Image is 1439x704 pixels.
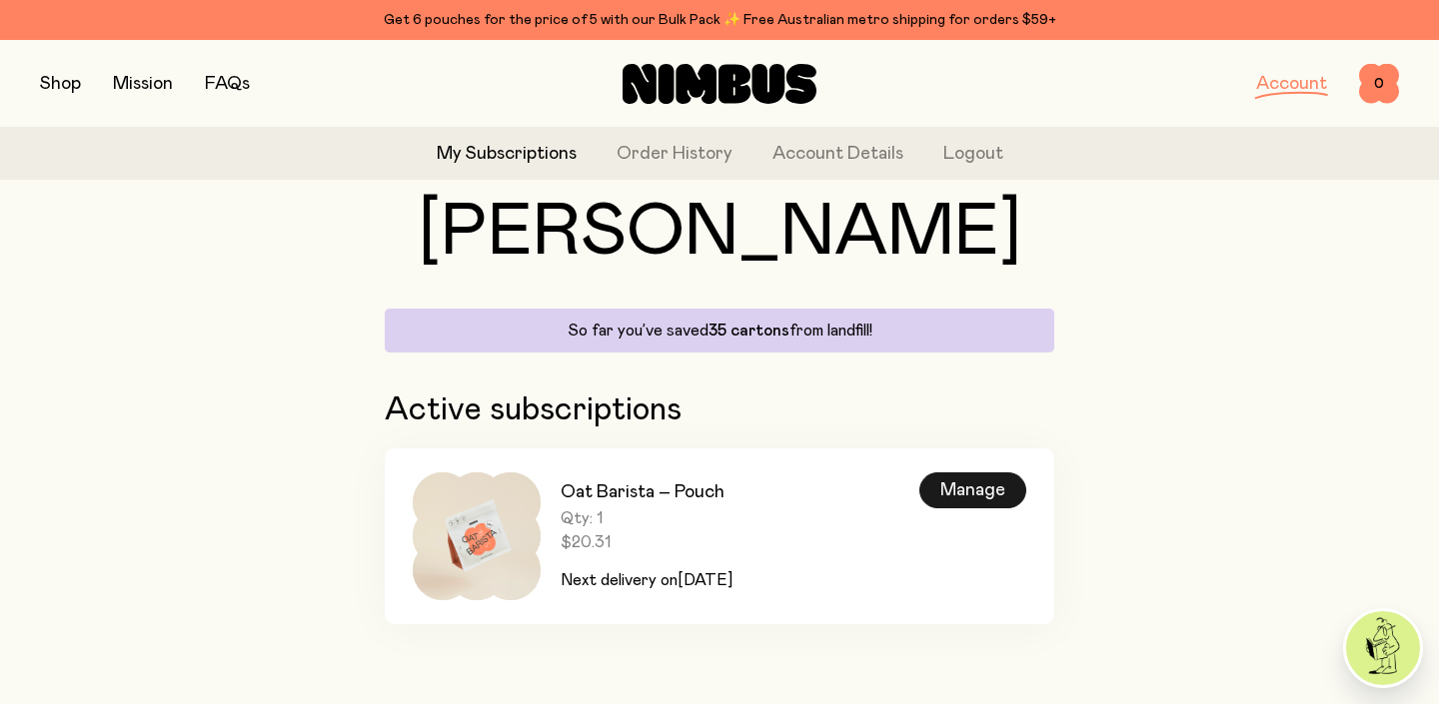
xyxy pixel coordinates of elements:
[1256,75,1327,93] a: Account
[561,480,732,504] h3: Oat Barista – Pouch
[919,472,1026,508] div: Manage
[709,323,789,339] span: 35 cartons
[40,8,1399,32] div: Get 6 pouches for the price of 5 with our Bulk Pack ✨ Free Australian metro shipping for orders $59+
[397,321,1042,341] p: So far you’ve saved from landfill!
[1359,64,1399,104] button: 0
[561,508,732,528] span: Qty: 1
[1346,611,1420,685] img: agent
[561,532,732,552] span: $20.31
[943,141,1003,168] button: Logout
[385,392,1054,428] h2: Active subscriptions
[205,75,250,93] a: FAQs
[772,141,903,168] a: Account Details
[678,572,732,588] span: [DATE]
[437,141,577,168] a: My Subscriptions
[113,75,173,93] a: Mission
[385,197,1054,269] h1: [PERSON_NAME]
[385,448,1054,624] a: Oat Barista – PouchQty: 1$20.31Next delivery on[DATE]Manage
[561,568,732,592] p: Next delivery on
[617,141,732,168] a: Order History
